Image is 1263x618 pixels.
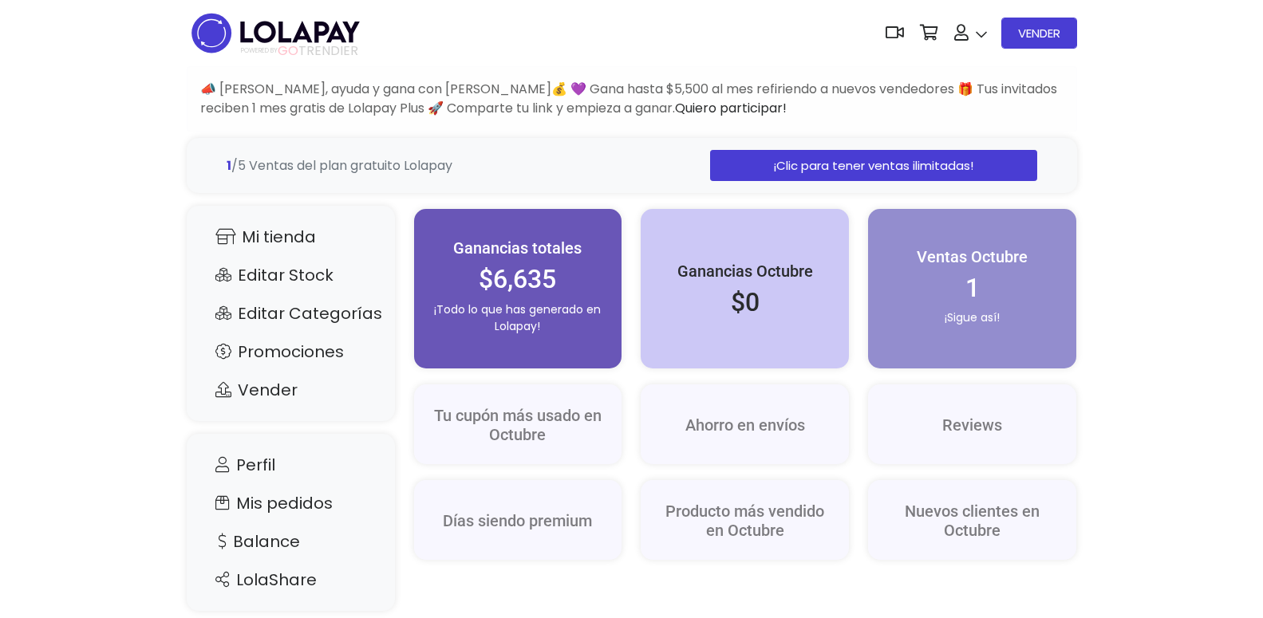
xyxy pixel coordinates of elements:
[884,502,1060,540] h5: Nuevos clientes en Octubre
[430,264,606,294] h2: $6,635
[657,262,833,281] h5: Ganancias Octubre
[200,80,1057,117] span: 📣 [PERSON_NAME], ayuda y gana con [PERSON_NAME]💰 💜 Gana hasta $5,500 al mes refiriendo a nuevos v...
[884,247,1060,266] h5: Ventas Octubre
[203,565,379,595] a: LolaShare
[278,41,298,60] span: GO
[203,337,379,367] a: Promociones
[203,450,379,480] a: Perfil
[203,526,379,557] a: Balance
[657,502,833,540] h5: Producto más vendido en Octubre
[203,260,379,290] a: Editar Stock
[884,309,1060,326] p: ¡Sigue así!
[203,375,379,405] a: Vender
[657,415,833,435] h5: Ahorro en envíos
[710,150,1036,181] a: ¡Clic para tener ventas ilimitadas!
[203,488,379,518] a: Mis pedidos
[657,287,833,317] h2: $0
[187,8,365,58] img: logo
[430,238,606,258] h5: Ganancias totales
[1001,18,1077,49] a: VENDER
[884,415,1060,435] h5: Reviews
[675,99,787,117] a: Quiero participar!
[203,298,379,329] a: Editar Categorías
[203,222,379,252] a: Mi tienda
[430,406,606,444] h5: Tu cupón más usado en Octubre
[430,301,606,335] p: ¡Todo lo que has generado en Lolapay!
[227,156,231,175] strong: 1
[227,156,452,175] span: /5 Ventas del plan gratuito Lolapay
[241,46,278,55] span: POWERED BY
[884,273,1060,303] h2: 1
[241,44,358,58] span: TRENDIER
[430,511,606,530] h5: Días siendo premium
